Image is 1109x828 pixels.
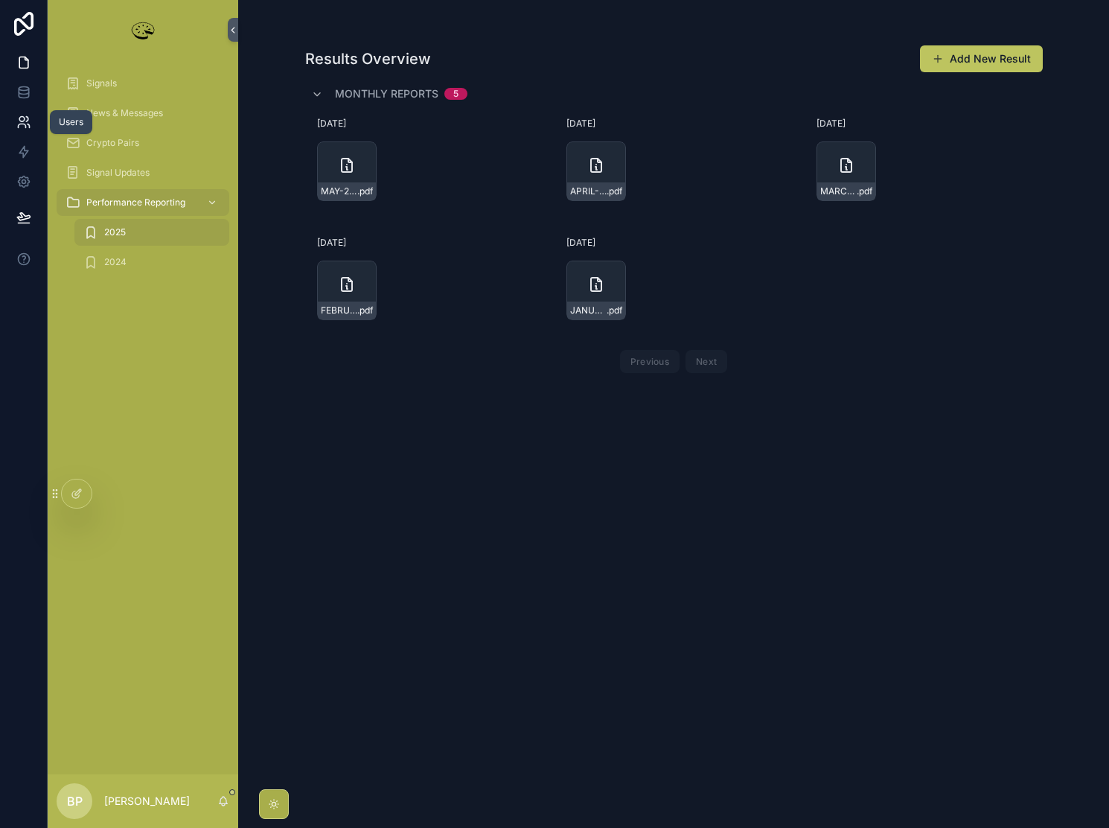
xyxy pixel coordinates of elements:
span: 2025 [104,226,126,238]
div: Users [59,116,83,128]
a: [DATE]JANUARY-2025.pdf [554,225,793,332]
a: [DATE]MAY-2025.pdf [305,106,543,213]
span: MAY-2025 [321,185,357,197]
span: [DATE] [566,118,781,130]
span: FEBRUARY-2025 [321,305,357,316]
span: .pdf [607,185,622,197]
a: [DATE]APRIL-2025.pdf [554,106,793,213]
a: [DATE]MARCH-2025.pdf [805,106,1043,213]
span: 2024 [104,256,127,268]
a: [DATE]FEBRUARY-2025.pdf [305,225,543,332]
a: Performance Reporting [57,189,229,216]
span: .pdf [857,185,872,197]
div: scrollable content [48,60,238,295]
span: Performance Reporting [86,197,185,208]
a: 2024 [74,249,229,276]
span: JANUARY-2025 [570,305,607,316]
a: Crypto Pairs [57,130,229,156]
span: [DATE] [317,118,531,130]
span: Monthly Reports [335,86,438,101]
a: Signal Updates [57,159,229,186]
button: Add New Result [920,45,1043,72]
a: News & Messages [57,100,229,127]
a: Signals [57,70,229,97]
span: Signals [86,77,117,89]
span: Signal Updates [86,167,150,179]
img: App logo [128,18,158,42]
span: .pdf [607,305,622,316]
p: [PERSON_NAME] [104,794,190,809]
h1: Results Overview [305,48,431,69]
span: BP [67,792,83,810]
span: MARCH-2025 [820,185,857,197]
span: .pdf [357,305,373,316]
span: Crypto Pairs [86,137,139,149]
span: [DATE] [317,237,531,249]
a: 2025 [74,219,229,246]
span: News & Messages [86,107,163,119]
div: 5 [453,88,458,100]
span: [DATE] [816,118,1031,130]
span: [DATE] [566,237,781,249]
span: .pdf [357,185,373,197]
span: APRIL-2025 [570,185,607,197]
